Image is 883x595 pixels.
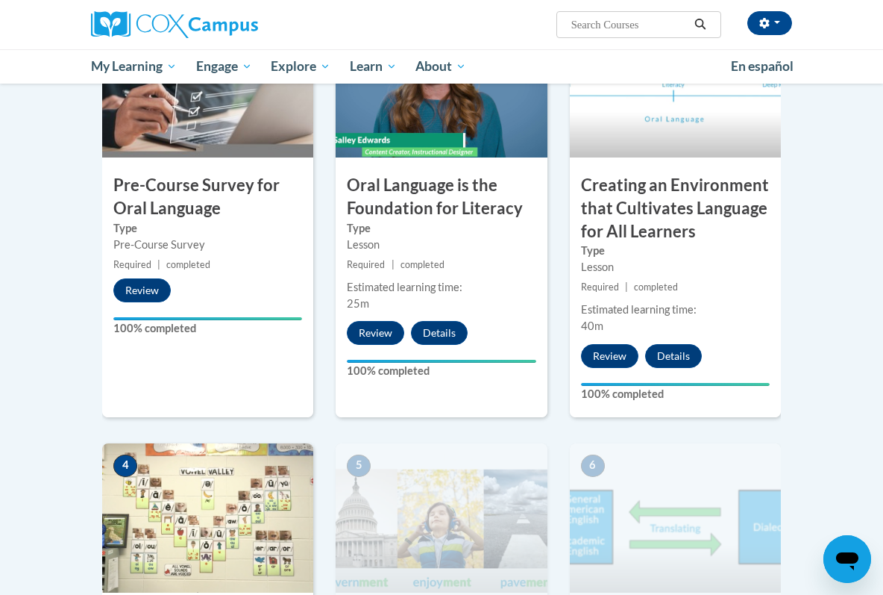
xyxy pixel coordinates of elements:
[166,259,210,270] span: completed
[581,455,605,477] span: 6
[113,220,302,237] label: Type
[347,279,535,296] div: Estimated learning time:
[113,320,302,337] label: 100% completed
[261,49,340,84] a: Explore
[113,455,137,477] span: 4
[581,383,770,386] div: Your progress
[581,281,619,293] span: Required
[581,243,770,259] label: Type
[347,363,535,379] label: 100% completed
[186,49,262,84] a: Engage
[350,57,397,75] span: Learn
[823,535,871,583] iframe: Button to launch messaging window
[196,57,252,75] span: Engage
[581,344,638,368] button: Review
[645,344,702,368] button: Details
[81,49,186,84] a: My Learning
[581,320,603,332] span: 40m
[625,281,628,293] span: |
[415,57,466,75] span: About
[336,174,547,220] h3: Oral Language is the Foundation for Literacy
[113,237,302,253] div: Pre-Course Survey
[581,302,770,318] div: Estimated learning time:
[157,259,160,270] span: |
[347,220,535,237] label: Type
[570,443,781,593] img: Course Image
[747,11,792,35] button: Account Settings
[347,297,369,310] span: 25m
[80,49,803,84] div: Main menu
[347,455,371,477] span: 5
[347,321,404,345] button: Review
[392,259,395,270] span: |
[581,386,770,402] label: 100% completed
[102,174,313,220] h3: Pre-Course Survey for Oral Language
[113,259,151,270] span: Required
[347,360,535,363] div: Your progress
[570,16,689,34] input: Search Courses
[91,11,309,38] a: Cox Campus
[336,443,547,593] img: Course Image
[347,259,385,270] span: Required
[581,259,770,275] div: Lesson
[721,51,803,82] a: En español
[113,317,302,320] div: Your progress
[271,57,330,75] span: Explore
[411,321,468,345] button: Details
[400,259,444,270] span: completed
[340,49,406,84] a: Learn
[634,281,678,293] span: completed
[102,443,313,593] img: Course Image
[347,237,535,253] div: Lesson
[731,58,794,74] span: En español
[689,16,711,34] button: Search
[91,11,258,38] img: Cox Campus
[406,49,477,84] a: About
[91,57,177,75] span: My Learning
[113,278,171,302] button: Review
[570,174,781,243] h3: Creating an Environment that Cultivates Language for All Learners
